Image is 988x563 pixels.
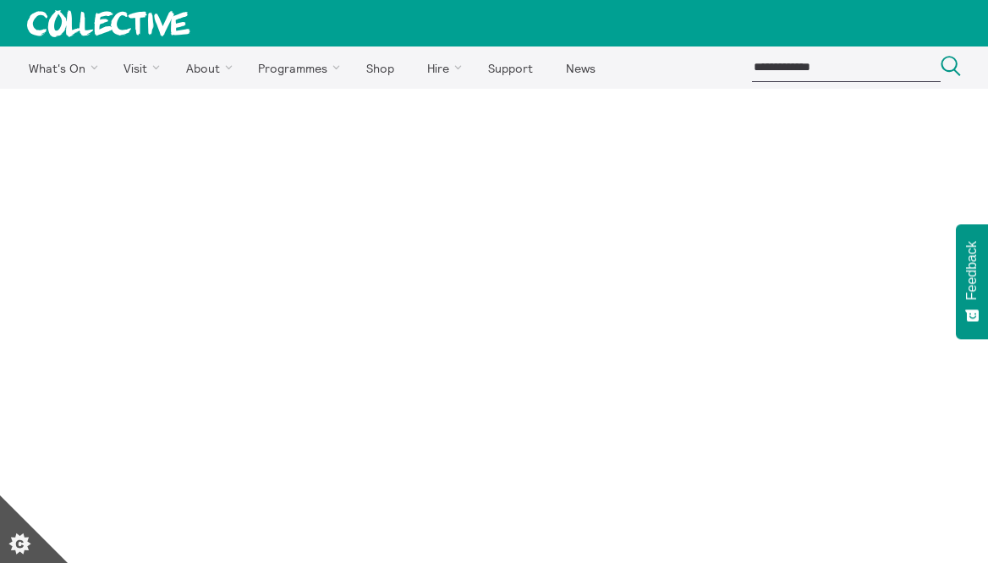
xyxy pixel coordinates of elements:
a: Programmes [244,46,349,89]
a: Shop [351,46,409,89]
span: Feedback [964,241,980,300]
a: Hire [413,46,470,89]
a: Visit [109,46,168,89]
a: About [171,46,240,89]
a: What's On [14,46,106,89]
button: Feedback - Show survey [956,224,988,339]
a: Support [473,46,547,89]
a: News [551,46,610,89]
